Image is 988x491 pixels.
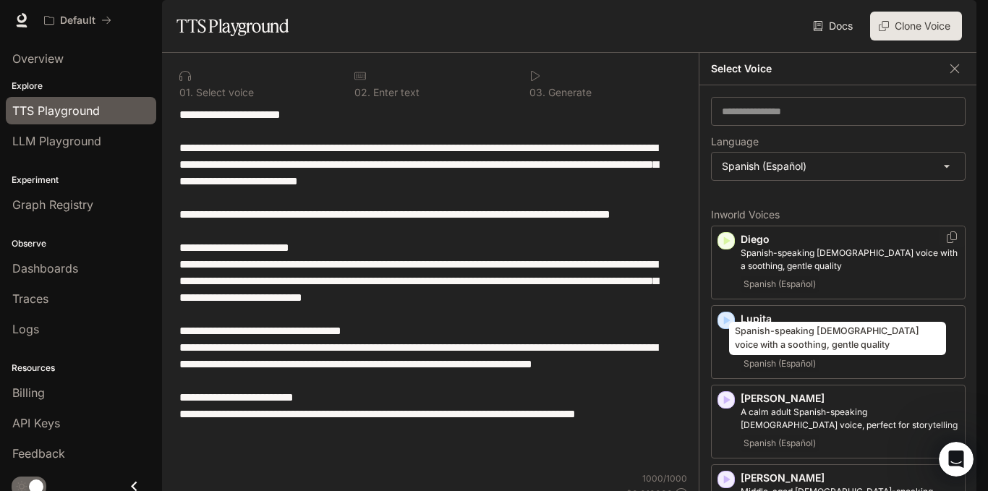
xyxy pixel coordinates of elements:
p: Enter text [370,87,420,98]
p: 1000 / 1000 [642,472,687,484]
p: 0 2 . [354,87,370,98]
p: Diego [741,232,959,247]
p: Spanish-speaking male voice with a soothing, gentle quality [741,247,959,273]
p: Language [711,137,759,147]
span: Spanish (Español) [741,355,819,372]
button: All workspaces [38,6,118,35]
p: Generate [545,87,592,98]
p: 0 1 . [179,87,193,98]
p: Inworld Voices [711,210,966,220]
h1: TTS Playground [176,12,289,40]
p: Select voice [193,87,254,98]
button: Copy Voice ID [945,231,959,243]
div: Spanish (Español) [712,153,965,180]
div: Spanish-speaking [DEMOGRAPHIC_DATA] voice with a soothing, gentle quality [729,322,946,355]
span: Spanish (Español) [741,435,819,452]
p: Default [60,14,95,27]
span: Spanish (Español) [741,276,819,293]
p: [PERSON_NAME] [741,391,959,406]
p: 0 3 . [529,87,545,98]
button: Clone Voice [870,12,962,40]
a: Docs [810,12,859,40]
p: [PERSON_NAME] [741,471,959,485]
iframe: Intercom live chat [939,442,974,477]
p: A calm adult Spanish-speaking male voice, perfect for storytelling [741,406,959,432]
